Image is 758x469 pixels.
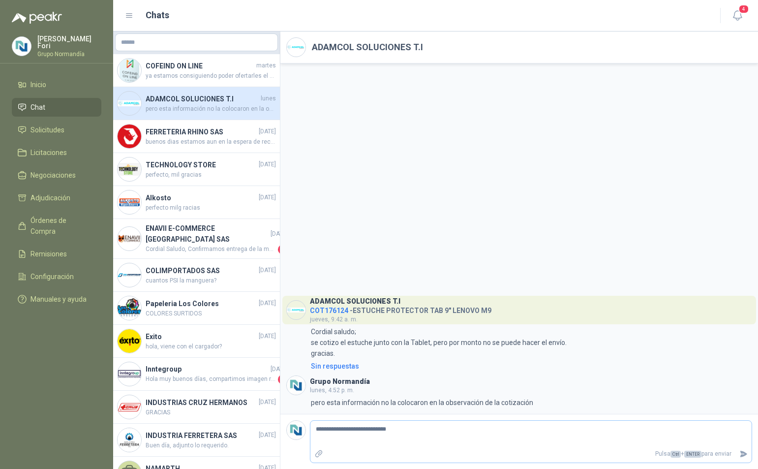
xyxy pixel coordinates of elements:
[113,292,280,325] a: Company LogoPapeleria Los Colores[DATE]COLORES SURTIDOS
[310,307,348,314] span: COT176124
[118,227,141,250] img: Company Logo
[30,192,70,203] span: Adjudicación
[146,364,269,375] h4: Inntegroup
[113,120,280,153] a: Company LogoFERRETERIA RHINO SAS[DATE]buenos dias estamos aun en la espera de recepción del pedid...
[118,428,141,452] img: Company Logo
[118,263,141,287] img: Company Logo
[146,430,257,441] h4: INDUSTRIA FERRETERA SAS
[146,375,276,384] span: Hola muy buenos días, compartimos imagen requerida.
[146,397,257,408] h4: INDUSTRIAS CRUZ HERMANOS
[113,186,280,219] a: Company LogoAlkosto[DATE]perfecto milg racias
[146,223,269,245] h4: ENAVII E-COMMERCE [GEOGRAPHIC_DATA] SAS
[146,309,276,318] span: COLORES SURTIDOS
[12,211,101,241] a: Órdenes de Compra
[146,126,257,137] h4: FERRETERIA RHINO SAS
[311,361,359,372] div: Sin respuestas
[30,125,64,135] span: Solicitudes
[146,71,276,81] span: ya estamos consiguiendo poder ofertarles el mismo precio desde otra bodega, se procede con recoti...
[146,104,276,114] span: pero esta información no la colocaron en la observación de la cotización
[146,8,169,22] h1: Chats
[146,331,257,342] h4: Exito
[309,361,752,372] a: Sin respuestas
[259,332,276,341] span: [DATE]
[312,40,423,54] h2: ADAMCOL SOLUCIONES T.I
[259,193,276,202] span: [DATE]
[113,54,280,87] a: Company LogoCOFEIND ON LINEmartesya estamos consiguiendo poder ofertarles el mismo precio desde o...
[12,290,101,309] a: Manuales y ayuda
[146,192,257,203] h4: Alkosto
[259,160,276,169] span: [DATE]
[113,87,280,120] a: Company LogoADAMCOL SOLUCIONES T.Ilunespero esta información no la colocaron en la observación de...
[12,12,62,24] img: Logo peakr
[146,61,254,71] h4: COFEIND ON LINE
[310,299,400,304] h3: ADAMCOL SOLUCIONES T.I
[311,326,567,359] p: Cordial saludo; se cotizo el estuche junto con la Tablet, pero por monto no se puede hacer el env...
[310,379,370,384] h3: Grupo Normandía
[327,445,736,463] p: Pulsa + para enviar
[118,59,141,82] img: Company Logo
[146,170,276,180] span: perfecto, mil gracias
[118,125,141,148] img: Company Logo
[310,304,491,313] h4: - ESTUCHE PROTECTOR TAB 9" LENOVO M9
[12,75,101,94] a: Inicio
[30,79,46,90] span: Inicio
[738,4,749,14] span: 4
[310,387,354,394] span: lunes, 4:52 p. m.
[310,316,358,323] span: jueves, 9:42 a. m.
[271,365,288,374] span: [DATE]
[30,294,87,305] span: Manuales y ayuda
[118,329,141,353] img: Company Logo
[146,265,257,276] h4: COLIMPORTADOS SAS
[287,376,305,395] img: Company Logo
[12,267,101,286] a: Configuración
[259,398,276,407] span: [DATE]
[670,451,681,458] span: Ctrl
[118,296,141,320] img: Company Logo
[113,219,280,259] a: Company LogoENAVII E-COMMERCE [GEOGRAPHIC_DATA] SAS[DATE]Cordial Saludo, Confirmamos entrega de l...
[30,215,92,237] span: Órdenes de Compra
[12,245,101,263] a: Remisiones
[12,121,101,139] a: Solicitudes
[30,271,74,282] span: Configuración
[12,188,101,207] a: Adjudicación
[37,51,101,57] p: Grupo Normandía
[278,375,288,384] span: 1
[259,299,276,308] span: [DATE]
[271,229,288,239] span: [DATE]
[30,249,67,259] span: Remisiones
[118,395,141,419] img: Company Logo
[287,421,305,439] img: Company Logo
[146,342,276,351] span: hola, viene con el cargador?
[118,157,141,181] img: Company Logo
[30,102,45,113] span: Chat
[113,424,280,457] a: Company LogoINDUSTRIA FERRETERA SAS[DATE]Buen día, adjunto lo requerido.
[287,38,305,57] img: Company Logo
[259,127,276,136] span: [DATE]
[146,245,276,254] span: Cordial Saludo, Confirmamos entrega de la mercancia.
[12,98,101,117] a: Chat
[287,301,305,319] img: Company Logo
[259,266,276,275] span: [DATE]
[113,358,280,391] a: Company LogoInntegroup[DATE]Hola muy buenos días, compartimos imagen requerida.1
[118,362,141,386] img: Company Logo
[12,143,101,162] a: Licitaciones
[12,166,101,185] a: Negociaciones
[728,7,746,25] button: 4
[118,190,141,214] img: Company Logo
[735,445,752,463] button: Enviar
[113,153,280,186] a: Company LogoTECHNOLOGY STORE[DATE]perfecto, mil gracias
[113,259,280,292] a: Company LogoCOLIMPORTADOS SAS[DATE]cuantos PSI la manguera?
[118,92,141,115] img: Company Logo
[146,137,276,147] span: buenos dias estamos aun en la espera de recepción del pedido, por favor me pueden indicar cuando ...
[310,445,327,463] label: Adjuntar archivos
[146,408,276,417] span: GRACIAS
[256,61,276,70] span: martes
[146,298,257,309] h4: Papeleria Los Colores
[113,391,280,424] a: Company LogoINDUSTRIAS CRUZ HERMANOS[DATE]GRACIAS
[30,170,76,181] span: Negociaciones
[684,451,701,458] span: ENTER
[146,441,276,450] span: Buen día, adjunto lo requerido.
[259,431,276,440] span: [DATE]
[37,35,101,49] p: [PERSON_NAME] Fori
[146,94,259,104] h4: ADAMCOL SOLUCIONES T.I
